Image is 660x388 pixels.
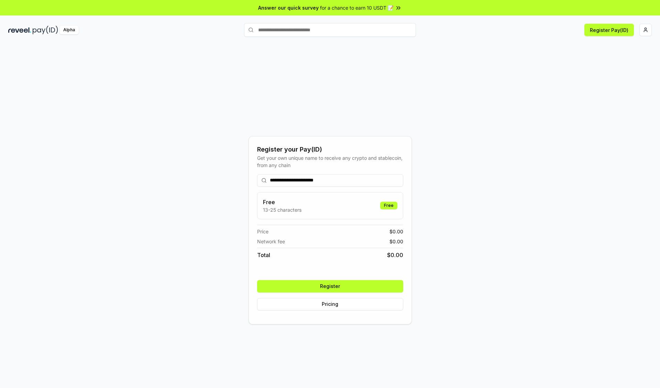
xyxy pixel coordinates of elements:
[257,154,403,169] div: Get your own unique name to receive any crypto and stablecoin, from any chain
[257,298,403,310] button: Pricing
[389,238,403,245] span: $ 0.00
[584,24,634,36] button: Register Pay(ID)
[59,26,79,34] div: Alpha
[387,251,403,259] span: $ 0.00
[257,280,403,292] button: Register
[389,228,403,235] span: $ 0.00
[263,206,301,213] p: 13-25 characters
[320,4,394,11] span: for a chance to earn 10 USDT 📝
[8,26,31,34] img: reveel_dark
[257,238,285,245] span: Network fee
[257,251,270,259] span: Total
[257,145,403,154] div: Register your Pay(ID)
[33,26,58,34] img: pay_id
[380,202,397,209] div: Free
[263,198,301,206] h3: Free
[258,4,319,11] span: Answer our quick survey
[257,228,268,235] span: Price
